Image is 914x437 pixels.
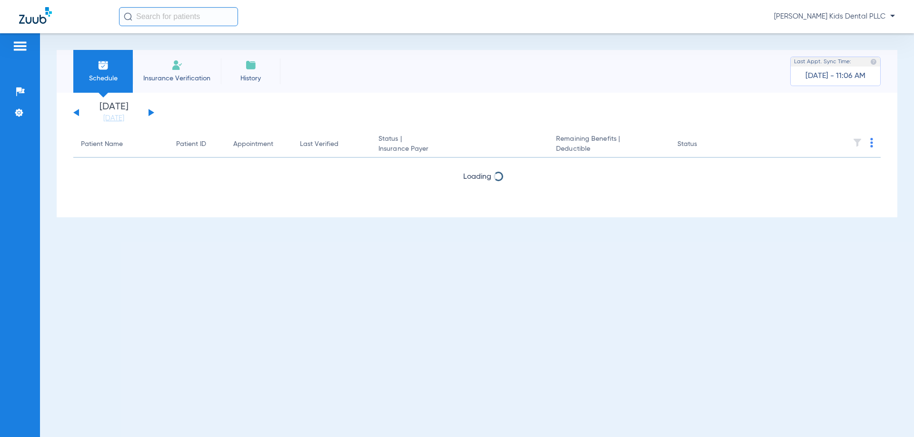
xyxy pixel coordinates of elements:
[81,139,123,149] div: Patient Name
[233,139,285,149] div: Appointment
[870,138,873,147] img: group-dot-blue.svg
[805,71,865,81] span: [DATE] - 11:06 AM
[774,12,895,21] span: [PERSON_NAME] Kids Dental PLLC
[300,139,363,149] div: Last Verified
[80,74,126,83] span: Schedule
[98,59,109,71] img: Schedule
[176,139,206,149] div: Patient ID
[19,7,52,24] img: Zuub Logo
[870,58,877,65] img: last sync help info
[548,131,669,158] th: Remaining Benefits |
[853,138,862,147] img: filter.svg
[124,12,132,21] img: Search Icon
[85,102,142,123] li: [DATE]
[371,131,548,158] th: Status |
[300,139,338,149] div: Last Verified
[176,139,218,149] div: Patient ID
[12,40,28,52] img: hamburger-icon
[245,59,257,71] img: History
[119,7,238,26] input: Search for patients
[233,139,273,149] div: Appointment
[81,139,161,149] div: Patient Name
[556,144,662,154] span: Deductible
[670,131,734,158] th: Status
[794,57,851,67] span: Last Appt. Sync Time:
[378,144,541,154] span: Insurance Payer
[228,74,273,83] span: History
[463,173,491,181] span: Loading
[85,114,142,123] a: [DATE]
[171,59,183,71] img: Manual Insurance Verification
[140,74,214,83] span: Insurance Verification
